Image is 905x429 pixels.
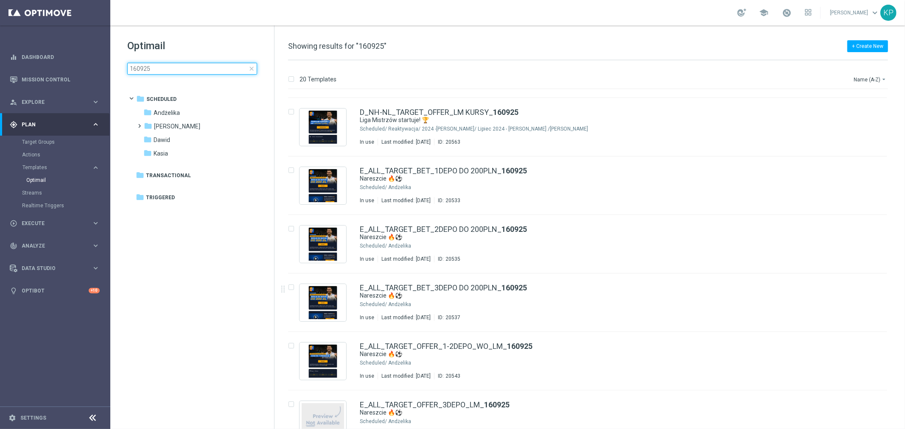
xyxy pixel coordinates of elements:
div: Nareszcie 🔥⚽ [360,350,852,358]
div: 20563 [445,139,460,145]
div: Scheduled/Andżelika [388,359,852,366]
div: Scheduled/Andżelika [388,184,852,191]
div: Analyze [10,242,92,250]
a: Mission Control [22,68,100,91]
span: Explore [22,100,92,105]
img: 20563.jpeg [302,111,344,144]
a: Dashboard [22,46,100,68]
div: Templates [22,161,109,187]
a: Nareszcie 🔥⚽ [360,233,832,241]
i: play_circle_outline [10,220,17,227]
div: Execute [10,220,92,227]
a: E_ALL_TARGET_OFFER_3DEPO_LM_160925 [360,401,510,409]
div: Nareszcie 🔥⚽ [360,233,852,241]
div: play_circle_outline Execute keyboard_arrow_right [9,220,100,227]
div: Scheduled/ [360,359,387,366]
span: school [759,8,768,17]
div: Plan [10,121,92,128]
span: Dawid [154,136,170,144]
div: Data Studio [10,265,92,272]
button: person_search Explore keyboard_arrow_right [9,99,100,106]
a: Optibot [22,279,89,302]
i: folder [136,193,144,201]
div: Nareszcie 🔥⚽ [360,292,852,300]
div: ID: [434,197,460,204]
button: gps_fixed Plan keyboard_arrow_right [9,121,100,128]
div: Actions [22,148,109,161]
div: Scheduled/Andżelika [388,242,852,249]
a: E_ALL_TARGET_BET_1DEPO DO 200PLN_160925 [360,167,527,175]
a: E_ALL_TARGET_OFFER_1-2DEPO_WO_LM_160925 [360,343,532,350]
img: 20537.jpeg [302,286,344,319]
i: person_search [10,98,17,106]
div: Press SPACE to select this row. [280,215,903,273]
div: Scheduled/Antoni L./Reaktywacja/2024 -Antoni/Lipiec 2024 - Antoni [388,125,852,132]
div: Data Studio keyboard_arrow_right [9,265,100,272]
button: Name (A-Z)arrow_drop_down [853,74,888,84]
div: Last modified: [DATE] [378,139,434,145]
i: keyboard_arrow_right [92,164,100,172]
b: 160925 [502,283,527,292]
div: In use [360,314,374,321]
div: Last modified: [DATE] [378,314,434,321]
button: + Create New [847,40,888,52]
a: Target Groups [22,139,88,145]
i: folder [143,149,152,157]
div: Optimail [26,174,109,187]
i: keyboard_arrow_right [92,264,100,272]
i: keyboard_arrow_right [92,120,100,128]
div: Scheduled/ [360,242,387,249]
i: folder [143,108,152,117]
div: 20537 [445,314,460,321]
img: 20543.jpeg [302,345,344,378]
div: Last modified: [DATE] [378,373,434,379]
span: Transactional [146,172,191,179]
i: folder [144,122,152,130]
div: Last modified: [DATE] [378,256,434,262]
i: keyboard_arrow_right [92,219,100,227]
a: Streams [22,189,88,196]
div: Scheduled/ [360,184,387,191]
div: In use [360,139,374,145]
span: Templates [22,165,83,170]
div: Streams [22,187,109,199]
div: 20543 [445,373,460,379]
div: Scheduled/Andżelika [388,418,852,425]
i: settings [8,414,16,422]
span: keyboard_arrow_down [870,8,880,17]
i: lightbulb [10,287,17,295]
a: D_NH-NL_TARGET_OFFER_LM KURSY_160925 [360,109,518,116]
a: Settings [20,415,46,421]
i: folder [143,135,152,144]
span: Antoni L. [154,123,200,130]
div: Press SPACE to select this row. [280,273,903,332]
b: 160925 [502,166,527,175]
a: Liga Mistrzów startuje! 🏆 [360,116,832,124]
button: Templates keyboard_arrow_right [22,164,100,171]
b: 160925 [484,400,510,409]
span: Plan [22,122,92,127]
div: Liga Mistrzów startuje! 🏆 [360,116,852,124]
i: keyboard_arrow_right [92,98,100,106]
div: ID: [434,139,460,145]
i: gps_fixed [10,121,17,128]
div: Press SPACE to select this row. [280,332,903,390]
i: equalizer [10,53,17,61]
div: In use [360,197,374,204]
p: 20 Templates [300,75,336,83]
input: Search Template [127,63,257,75]
i: track_changes [10,242,17,250]
button: Mission Control [9,76,100,83]
div: track_changes Analyze keyboard_arrow_right [9,242,100,249]
div: lightbulb Optibot +10 [9,287,100,294]
div: Mission Control [10,68,100,91]
span: Kasia [154,150,168,157]
a: Nareszcie 🔥⚽ [360,409,832,417]
div: Scheduled/ [360,418,387,425]
div: Target Groups [22,136,109,148]
i: keyboard_arrow_right [92,242,100,250]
